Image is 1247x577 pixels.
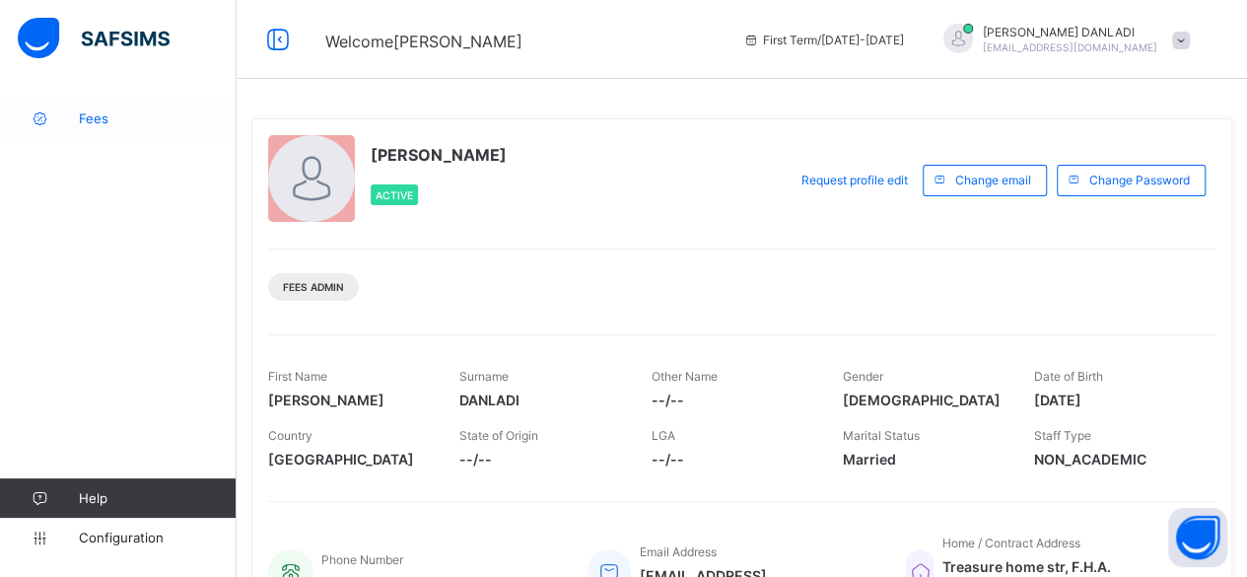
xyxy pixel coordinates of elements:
[18,18,170,59] img: safsims
[79,530,236,545] span: Configuration
[459,369,509,384] span: Surname
[325,32,522,51] span: Welcome [PERSON_NAME]
[1034,428,1091,443] span: Staff Type
[79,490,236,506] span: Help
[1034,392,1196,408] span: [DATE]
[651,451,812,468] span: --/--
[801,173,908,187] span: Request profile edit
[376,189,413,201] span: Active
[268,369,327,384] span: First Name
[459,392,621,408] span: DANLADI
[321,552,403,567] span: Phone Number
[268,451,430,468] span: [GEOGRAPHIC_DATA]
[268,428,312,443] span: Country
[924,24,1200,56] div: REBECCADANLADI
[283,281,344,293] span: Fees Admin
[79,110,237,126] span: Fees
[983,25,1157,39] span: [PERSON_NAME] DANLADI
[955,173,1031,187] span: Change email
[941,536,1079,550] span: Home / Contract Address
[1168,508,1227,567] button: Open asap
[371,145,507,165] span: [PERSON_NAME]
[459,428,538,443] span: State of Origin
[268,392,430,408] span: [PERSON_NAME]
[1034,369,1103,384] span: Date of Birth
[459,451,621,468] span: --/--
[843,392,1005,408] span: [DEMOGRAPHIC_DATA]
[843,428,920,443] span: Marital Status
[651,369,717,384] span: Other Name
[843,369,883,384] span: Gender
[843,451,1005,468] span: Married
[743,33,904,47] span: session/term information
[1034,451,1196,468] span: NON_ACADEMIC
[639,544,716,559] span: Email Address
[983,41,1157,53] span: [EMAIL_ADDRESS][DOMAIN_NAME]
[651,392,812,408] span: --/--
[1089,173,1190,187] span: Change Password
[651,428,674,443] span: LGA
